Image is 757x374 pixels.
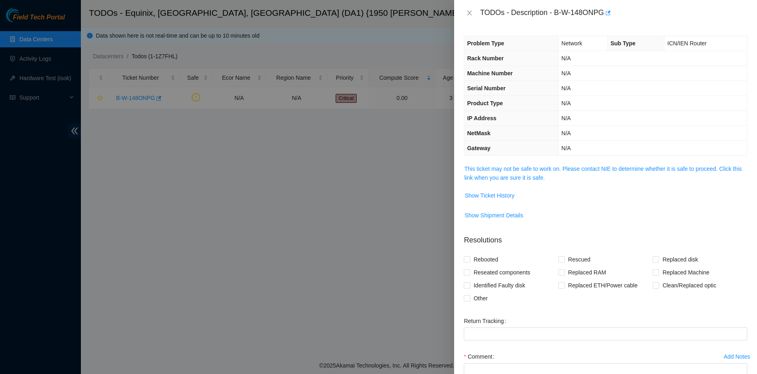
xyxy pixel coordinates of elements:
span: N/A [561,55,571,62]
span: Show Ticket History [465,191,514,200]
span: N/A [561,100,571,106]
div: TODOs - Description - B-W-148ONPG [480,6,747,19]
span: Product Type [467,100,503,106]
button: Show Shipment Details [464,209,524,222]
span: N/A [561,130,571,136]
span: Show Shipment Details [465,211,523,220]
p: Resolutions [464,228,747,246]
span: Serial Number [467,85,505,91]
span: Machine Number [467,70,513,76]
span: Rebooted [470,253,501,266]
span: N/A [561,85,571,91]
span: N/A [561,145,571,151]
span: Replaced ETH/Power cable [565,279,641,292]
span: N/A [561,70,571,76]
span: Identified Faulty disk [470,279,529,292]
span: IP Address [467,115,496,121]
span: Other [470,292,491,305]
button: Close [464,9,475,17]
input: Return Tracking [464,327,747,340]
span: Rack Number [467,55,503,62]
div: Add Notes [724,354,750,359]
button: Add Notes [723,350,751,363]
span: Replaced RAM [565,266,609,279]
span: Problem Type [467,40,504,47]
span: Network [561,40,582,47]
span: Replaced disk [659,253,701,266]
span: Clean/Replaced optic [659,279,719,292]
label: Return Tracking [464,314,510,327]
span: ICN/IEN Router [667,40,706,47]
span: close [466,10,473,16]
span: NetMask [467,130,491,136]
span: Rescued [565,253,594,266]
span: Gateway [467,145,491,151]
a: This ticket may not be safe to work on. Please contact NIE to determine whether it is safe to pro... [464,166,742,181]
span: N/A [561,115,571,121]
span: Sub Type [611,40,636,47]
span: Reseated components [470,266,533,279]
label: Comment [464,350,498,363]
span: Replaced Machine [659,266,713,279]
button: Show Ticket History [464,189,515,202]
